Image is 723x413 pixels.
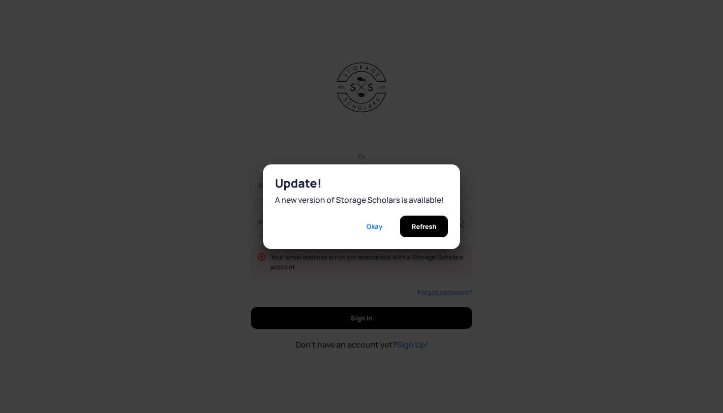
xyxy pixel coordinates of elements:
[275,176,448,190] h2: Update!
[275,194,448,206] div: A new version of Storage Scholars is available!
[366,216,382,237] span: Okay
[400,216,448,237] button: Refresh
[412,216,436,237] span: Refresh
[355,216,394,237] button: Okay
